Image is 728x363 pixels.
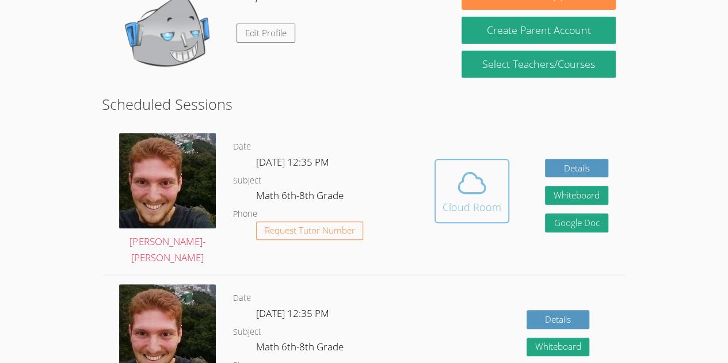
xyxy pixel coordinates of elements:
[233,325,261,339] dt: Subject
[527,338,590,357] button: Whiteboard
[545,159,608,178] a: Details
[462,17,615,44] button: Create Parent Account
[545,186,608,205] button: Whiteboard
[256,339,346,358] dd: Math 6th-8th Grade
[462,51,615,78] a: Select Teachers/Courses
[233,207,257,221] dt: Phone
[545,213,608,232] a: Google Doc
[527,310,590,329] a: Details
[233,140,251,154] dt: Date
[119,133,216,266] a: [PERSON_NAME]-[PERSON_NAME]
[256,307,329,320] span: [DATE] 12:35 PM
[256,155,329,169] span: [DATE] 12:35 PM
[256,188,346,207] dd: Math 6th-8th Grade
[237,24,295,43] a: Edit Profile
[265,226,355,235] span: Request Tutor Number
[233,291,251,305] dt: Date
[119,133,216,228] img: avatar.png
[443,199,501,215] div: Cloud Room
[256,221,364,240] button: Request Tutor Number
[233,174,261,188] dt: Subject
[102,93,626,115] h2: Scheduled Sessions
[434,159,509,223] button: Cloud Room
